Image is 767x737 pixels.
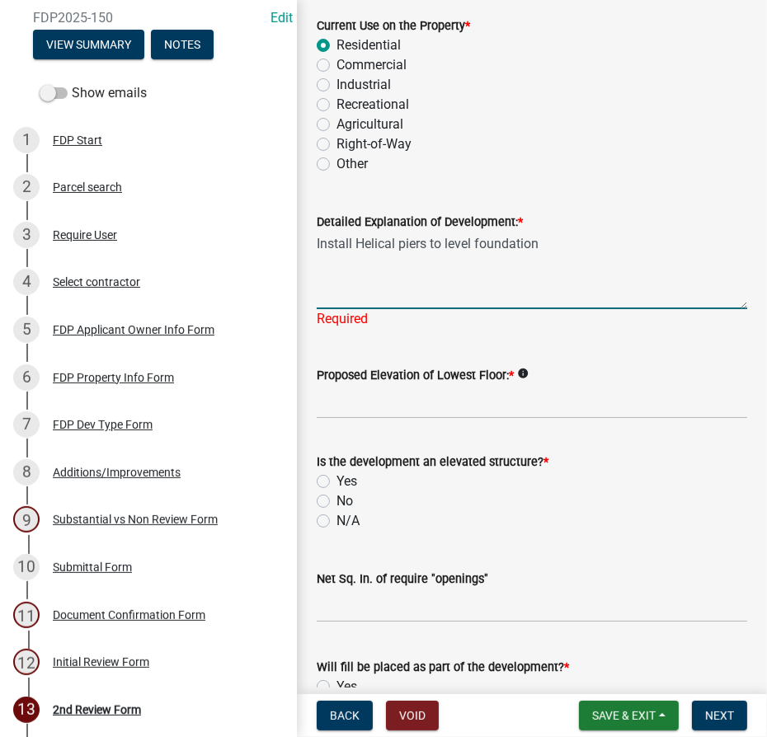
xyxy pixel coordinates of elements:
a: Edit [271,10,293,26]
div: 3 [13,222,40,248]
div: 2 [13,174,40,200]
button: Back [317,701,373,730]
label: Is the development an elevated structure? [317,457,548,468]
wm-modal-confirm: Edit Application Number [271,10,293,26]
span: Back [330,709,360,722]
label: Yes [336,677,357,697]
div: 5 [13,317,40,343]
label: Recreational [336,95,409,115]
wm-modal-confirm: Notes [151,39,214,52]
button: Save & Exit [579,701,679,730]
div: Parcel search [53,181,122,193]
span: FDP2025-150 [33,10,264,26]
span: Next [705,709,734,722]
div: FDP Applicant Owner Info Form [53,324,214,336]
button: View Summary [33,30,144,59]
div: FDP Start [53,134,102,146]
label: Net Sq. In. of require "openings" [317,574,488,585]
label: Show emails [40,83,147,103]
span: Save & Exit [592,709,656,722]
label: N/A [336,511,360,531]
div: FDP Dev Type Form [53,419,153,430]
div: 1 [13,127,40,153]
div: Document Confirmation Form [53,609,205,621]
wm-modal-confirm: Summary [33,39,144,52]
button: Notes [151,30,214,59]
label: Will fill be placed as part of the development? [317,662,569,674]
div: Require User [53,229,117,241]
div: 12 [13,649,40,675]
label: No [336,491,353,511]
div: 11 [13,602,40,628]
div: 6 [13,364,40,391]
div: Initial Review Form [53,656,149,668]
div: 10 [13,554,40,580]
label: Agricultural [336,115,403,134]
label: Residential [336,35,401,55]
label: Proposed Elevation of Lowest Floor: [317,370,514,382]
button: Next [692,701,747,730]
div: Additions/Improvements [53,467,181,478]
div: 2nd Review Form [53,704,141,716]
div: 8 [13,459,40,486]
div: 7 [13,411,40,438]
label: Other [336,154,368,174]
div: Submittal Form [53,561,132,573]
div: FDP Property Info Form [53,372,174,383]
button: Void [386,701,439,730]
label: Yes [336,472,357,491]
div: 4 [13,269,40,295]
label: Commercial [336,55,407,75]
label: Industrial [336,75,391,95]
div: 13 [13,697,40,723]
div: Select contractor [53,276,140,288]
label: Right-of-Way [336,134,412,154]
label: Current Use on the Property [317,21,470,32]
i: info [517,368,529,379]
div: Required [317,309,747,329]
div: 9 [13,506,40,533]
label: Detailed Explanation of Development: [317,217,523,228]
div: Substantial vs Non Review Form [53,514,218,525]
